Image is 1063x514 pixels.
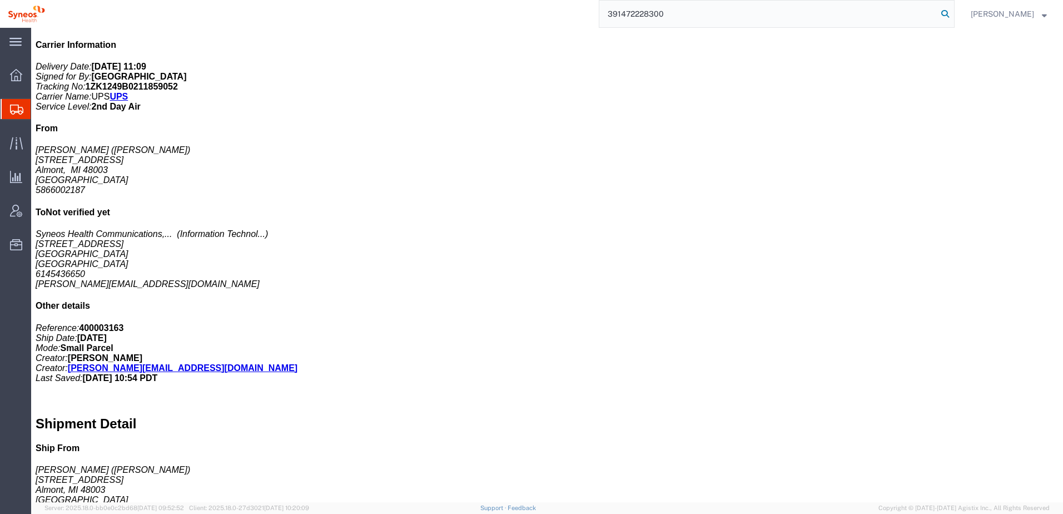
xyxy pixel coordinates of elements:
[137,505,184,511] span: [DATE] 09:52:52
[878,503,1050,513] span: Copyright © [DATE]-[DATE] Agistix Inc., All Rights Reserved
[480,505,508,511] a: Support
[44,505,184,511] span: Server: 2025.18.0-bb0e0c2bd68
[189,505,309,511] span: Client: 2025.18.0-27d3021
[599,1,937,27] input: Search for shipment number, reference number
[508,505,536,511] a: Feedback
[264,505,309,511] span: [DATE] 10:20:09
[970,7,1047,21] button: [PERSON_NAME]
[971,8,1034,20] span: Melissa Gallo
[8,6,45,22] img: logo
[31,28,1063,502] iframe: FS Legacy Container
